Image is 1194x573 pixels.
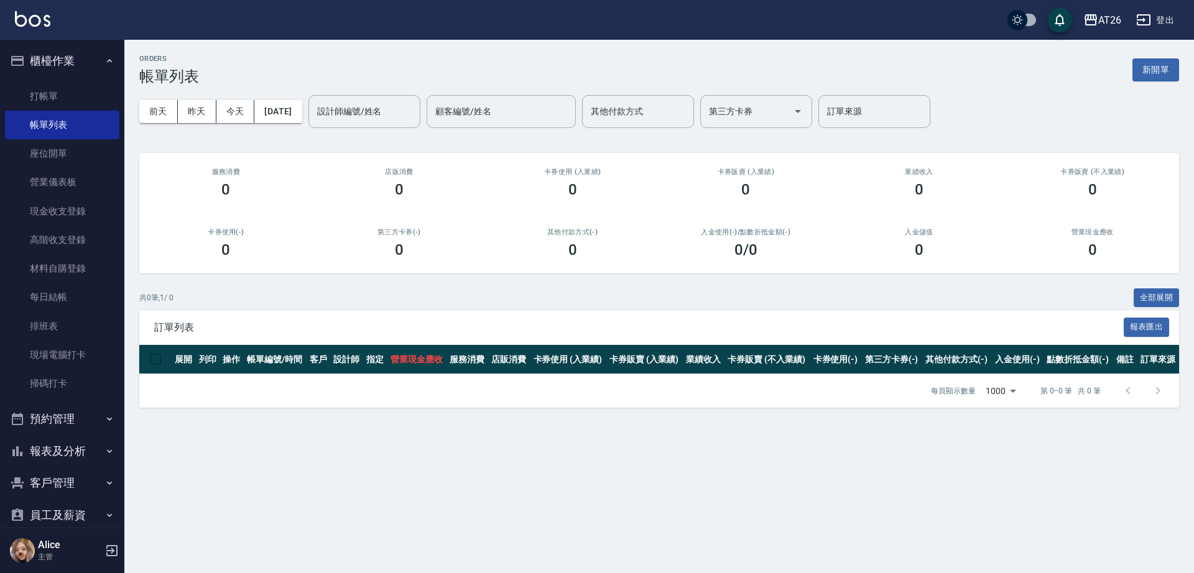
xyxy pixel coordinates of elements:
button: Open [788,101,808,121]
h3: 服務消費 [154,168,298,176]
img: Person [10,538,35,563]
div: 1000 [981,374,1020,408]
th: 卡券使用(-) [810,345,862,374]
th: 卡券販賣 (不入業績) [724,345,810,374]
button: 櫃檯作業 [5,45,119,77]
button: 昨天 [178,100,216,123]
th: 卡券販賣 (入業績) [606,345,683,374]
h5: Alice [38,539,101,551]
h2: 其他付款方式(-) [501,228,644,236]
button: 前天 [139,100,178,123]
button: 全部展開 [1134,288,1180,308]
th: 設計師 [330,345,363,374]
p: 每頁顯示數量 [931,385,976,397]
h3: 0 [395,181,404,198]
h2: 入金儲值 [848,228,991,236]
h2: 入金使用(-) /點數折抵金額(-) [674,228,818,236]
h3: 0 [221,241,230,259]
h2: 業績收入 [848,168,991,176]
button: 新開單 [1132,58,1179,81]
th: 操作 [220,345,244,374]
a: 座位開單 [5,139,119,168]
button: 員工及薪資 [5,499,119,531]
a: 每日結帳 [5,283,119,311]
a: 高階收支登錄 [5,226,119,254]
h3: 0 /0 [734,241,757,259]
h3: 0 [915,241,923,259]
th: 入金使用(-) [992,345,1044,374]
h2: 營業現金應收 [1020,228,1164,236]
button: 今天 [216,100,255,123]
th: 業績收入 [683,345,724,374]
h3: 0 [1088,241,1097,259]
th: 訂單來源 [1137,345,1179,374]
th: 指定 [363,345,387,374]
th: 客戶 [307,345,331,374]
button: 登出 [1131,9,1179,32]
h3: 0 [395,241,404,259]
th: 點數折抵金額(-) [1044,345,1113,374]
p: 主管 [38,551,101,562]
h3: 0 [221,181,230,198]
th: 帳單編號/時間 [244,345,307,374]
button: AT26 [1078,7,1126,33]
th: 其他付款方式(-) [922,345,992,374]
button: 報表匯出 [1124,318,1170,337]
h2: 卡券使用 (入業績) [501,168,644,176]
a: 現金收支登錄 [5,197,119,226]
th: 營業現金應收 [387,345,447,374]
th: 店販消費 [488,345,530,374]
a: 新開單 [1132,63,1179,75]
h2: 卡券販賣 (入業績) [674,168,818,176]
th: 第三方卡券(-) [862,345,923,374]
h3: 0 [568,241,577,259]
div: AT26 [1098,12,1121,28]
a: 材料自購登錄 [5,254,119,283]
th: 服務消費 [447,345,488,374]
p: 第 0–0 筆 共 0 筆 [1040,385,1101,397]
h2: 店販消費 [328,168,471,176]
button: save [1047,7,1072,32]
h3: 0 [1088,181,1097,198]
h3: 0 [741,181,750,198]
a: 掃碼打卡 [5,369,119,398]
h2: 卡券販賣 (不入業績) [1020,168,1164,176]
a: 營業儀表板 [5,168,119,196]
button: [DATE] [254,100,302,123]
a: 現場電腦打卡 [5,341,119,369]
th: 卡券使用 (入業績) [530,345,607,374]
a: 帳單列表 [5,111,119,139]
th: 列印 [196,345,220,374]
h3: 帳單列表 [139,68,199,85]
p: 共 0 筆, 1 / 0 [139,292,174,303]
h3: 0 [568,181,577,198]
a: 報表匯出 [1124,321,1170,332]
h2: 第三方卡券(-) [328,228,471,236]
th: 展開 [172,345,196,374]
a: 排班表 [5,312,119,341]
img: Logo [15,11,50,27]
a: 打帳單 [5,82,119,111]
button: 預約管理 [5,403,119,435]
h2: ORDERS [139,55,199,63]
h3: 0 [915,181,923,198]
button: 客戶管理 [5,467,119,499]
h2: 卡券使用(-) [154,228,298,236]
th: 備註 [1113,345,1137,374]
span: 訂單列表 [154,321,1124,334]
button: 報表及分析 [5,435,119,467]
